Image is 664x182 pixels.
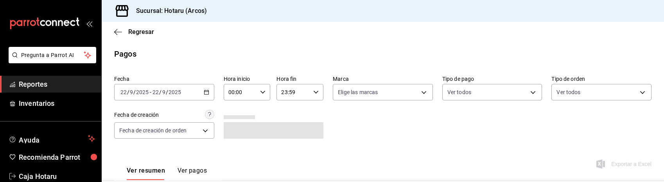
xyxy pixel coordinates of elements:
div: Fecha de creación [114,111,159,119]
span: Pregunta a Parrot AI [21,51,84,59]
label: Marca [333,76,433,82]
input: -- [162,89,166,95]
span: Recomienda Parrot [19,152,95,162]
label: Tipo de orden [551,76,651,82]
span: Regresar [128,28,154,36]
label: Tipo de pago [442,76,542,82]
span: Inventarios [19,98,95,109]
input: ---- [168,89,181,95]
span: / [127,89,129,95]
span: Ver todos [447,88,471,96]
button: Ver resumen [127,167,165,180]
div: navigation tabs [127,167,207,180]
label: Fecha [114,76,214,82]
input: ---- [136,89,149,95]
input: -- [129,89,133,95]
span: Elige las marcas [338,88,378,96]
h3: Sucursal: Hotaru (Arcos) [130,6,207,16]
button: Regresar [114,28,154,36]
input: -- [152,89,159,95]
span: Caja Hotaru [19,171,95,182]
button: Pregunta a Parrot AI [9,47,96,63]
span: Ver todos [556,88,580,96]
div: Pagos [114,48,136,60]
span: Ayuda [19,134,85,143]
a: Pregunta a Parrot AI [5,57,96,65]
span: - [150,89,151,95]
button: open_drawer_menu [86,20,92,27]
input: -- [120,89,127,95]
span: Reportes [19,79,95,89]
span: / [166,89,168,95]
label: Hora fin [276,76,323,82]
button: Ver pagos [178,167,207,180]
span: Fecha de creación de orden [119,127,187,134]
span: / [133,89,136,95]
label: Hora inicio [224,76,271,82]
span: / [159,89,162,95]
